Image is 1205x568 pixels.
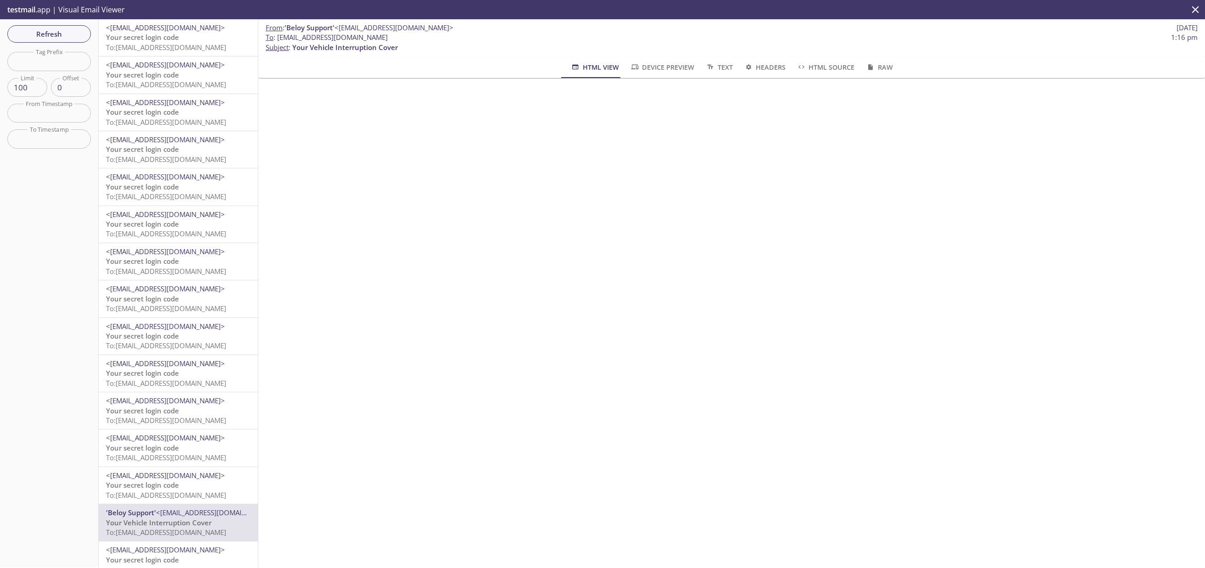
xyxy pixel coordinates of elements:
span: Subject [266,43,289,52]
span: <[EMAIL_ADDRESS][DOMAIN_NAME]> [335,23,453,32]
span: Your secret login code [106,70,179,79]
span: To: [EMAIL_ADDRESS][DOMAIN_NAME] [106,80,226,89]
span: testmail [7,5,35,15]
span: <[EMAIL_ADDRESS][DOMAIN_NAME]> [106,284,225,293]
button: Refresh [7,25,91,43]
div: <[EMAIL_ADDRESS][DOMAIN_NAME]>Your secret login codeTo:[EMAIL_ADDRESS][DOMAIN_NAME] [99,168,258,205]
span: HTML View [570,61,619,73]
span: <[EMAIL_ADDRESS][DOMAIN_NAME]> [106,23,225,32]
span: To: [EMAIL_ADDRESS][DOMAIN_NAME] [106,267,226,276]
span: Your secret login code [106,331,179,340]
span: To: [EMAIL_ADDRESS][DOMAIN_NAME] [106,43,226,52]
span: 1:16 pm [1171,33,1198,42]
span: Your secret login code [106,443,179,452]
span: <[EMAIL_ADDRESS][DOMAIN_NAME]> [106,60,225,69]
span: To: [EMAIL_ADDRESS][DOMAIN_NAME] [106,192,226,201]
p: : [266,33,1198,52]
span: Your secret login code [106,182,179,191]
span: <[EMAIL_ADDRESS][DOMAIN_NAME]> [156,508,275,517]
span: <[EMAIL_ADDRESS][DOMAIN_NAME]> [106,210,225,219]
span: To: [EMAIL_ADDRESS][DOMAIN_NAME] [106,453,226,462]
span: Text [705,61,732,73]
span: To: [EMAIL_ADDRESS][DOMAIN_NAME] [106,490,226,500]
span: To: [EMAIL_ADDRESS][DOMAIN_NAME] [106,528,226,537]
span: Your secret login code [106,368,179,378]
span: <[EMAIL_ADDRESS][DOMAIN_NAME]> [106,322,225,331]
span: To: [EMAIL_ADDRESS][DOMAIN_NAME] [106,416,226,425]
span: <[EMAIL_ADDRESS][DOMAIN_NAME]> [106,545,225,554]
span: <[EMAIL_ADDRESS][DOMAIN_NAME]> [106,433,225,442]
div: <[EMAIL_ADDRESS][DOMAIN_NAME]>Your secret login codeTo:[EMAIL_ADDRESS][DOMAIN_NAME] [99,94,258,131]
span: From [266,23,283,32]
span: <[EMAIL_ADDRESS][DOMAIN_NAME]> [106,359,225,368]
span: Your secret login code [106,33,179,42]
span: To: [EMAIL_ADDRESS][DOMAIN_NAME] [106,155,226,164]
span: <[EMAIL_ADDRESS][DOMAIN_NAME]> [106,135,225,144]
span: Your secret login code [106,555,179,564]
div: <[EMAIL_ADDRESS][DOMAIN_NAME]>Your secret login codeTo:[EMAIL_ADDRESS][DOMAIN_NAME] [99,355,258,392]
span: To: [EMAIL_ADDRESS][DOMAIN_NAME] [106,229,226,238]
span: Your secret login code [106,406,179,415]
span: To [266,33,273,42]
div: <[EMAIL_ADDRESS][DOMAIN_NAME]>Your secret login codeTo:[EMAIL_ADDRESS][DOMAIN_NAME] [99,131,258,168]
span: Your Vehicle Interruption Cover [292,43,398,52]
div: <[EMAIL_ADDRESS][DOMAIN_NAME]>Your secret login codeTo:[EMAIL_ADDRESS][DOMAIN_NAME] [99,19,258,56]
span: Your secret login code [106,107,179,117]
div: <[EMAIL_ADDRESS][DOMAIN_NAME]>Your secret login codeTo:[EMAIL_ADDRESS][DOMAIN_NAME] [99,56,258,93]
span: <[EMAIL_ADDRESS][DOMAIN_NAME]> [106,172,225,181]
span: To: [EMAIL_ADDRESS][DOMAIN_NAME] [106,117,226,127]
span: Refresh [15,28,84,40]
div: 'Beloy Support'<[EMAIL_ADDRESS][DOMAIN_NAME]>Your Vehicle Interruption CoverTo:[EMAIL_ADDRESS][DO... [99,504,258,541]
div: <[EMAIL_ADDRESS][DOMAIN_NAME]>Your secret login codeTo:[EMAIL_ADDRESS][DOMAIN_NAME] [99,467,258,504]
span: Raw [865,61,893,73]
span: Headers [744,61,786,73]
span: Your secret login code [106,480,179,490]
span: <[EMAIL_ADDRESS][DOMAIN_NAME]> [106,471,225,480]
div: <[EMAIL_ADDRESS][DOMAIN_NAME]>Your secret login codeTo:[EMAIL_ADDRESS][DOMAIN_NAME] [99,206,258,243]
div: <[EMAIL_ADDRESS][DOMAIN_NAME]>Your secret login codeTo:[EMAIL_ADDRESS][DOMAIN_NAME] [99,392,258,429]
span: 'Beloy Support' [285,23,335,32]
span: To: [EMAIL_ADDRESS][DOMAIN_NAME] [106,379,226,388]
span: To: [EMAIL_ADDRESS][DOMAIN_NAME] [106,304,226,313]
span: <[EMAIL_ADDRESS][DOMAIN_NAME]> [106,396,225,405]
div: <[EMAIL_ADDRESS][DOMAIN_NAME]>Your secret login codeTo:[EMAIL_ADDRESS][DOMAIN_NAME] [99,429,258,466]
span: Your secret login code [106,219,179,228]
span: : [266,23,453,33]
span: <[EMAIL_ADDRESS][DOMAIN_NAME]> [106,98,225,107]
span: Device Preview [630,61,694,73]
span: [DATE] [1177,23,1198,33]
span: : [EMAIL_ADDRESS][DOMAIN_NAME] [266,33,388,42]
span: Your secret login code [106,294,179,303]
span: HTML Source [797,61,854,73]
div: <[EMAIL_ADDRESS][DOMAIN_NAME]>Your secret login codeTo:[EMAIL_ADDRESS][DOMAIN_NAME] [99,280,258,317]
span: To: [EMAIL_ADDRESS][DOMAIN_NAME] [106,341,226,350]
span: Your Vehicle Interruption Cover [106,518,212,527]
div: <[EMAIL_ADDRESS][DOMAIN_NAME]>Your secret login codeTo:[EMAIL_ADDRESS][DOMAIN_NAME] [99,318,258,355]
span: <[EMAIL_ADDRESS][DOMAIN_NAME]> [106,247,225,256]
span: Your secret login code [106,145,179,154]
div: <[EMAIL_ADDRESS][DOMAIN_NAME]>Your secret login codeTo:[EMAIL_ADDRESS][DOMAIN_NAME] [99,243,258,280]
span: 'Beloy Support' [106,508,156,517]
span: Your secret login code [106,256,179,266]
